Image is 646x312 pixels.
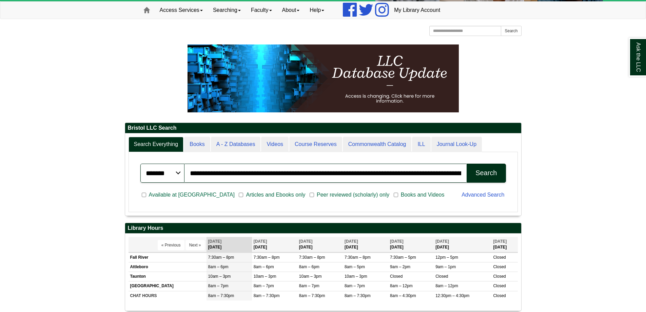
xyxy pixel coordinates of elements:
a: A - Z Databases [211,137,261,152]
span: 8am – 7pm [299,283,319,288]
span: 8am – 7pm [208,283,229,288]
a: About [277,2,305,19]
span: Closed [390,274,403,279]
span: 8am – 7:30pm [254,293,280,298]
td: Fall River [129,253,207,262]
span: 7:30am – 8pm [345,255,371,260]
span: 8am – 6pm [208,264,229,269]
span: [DATE] [435,239,449,244]
a: My Library Account [389,2,445,19]
span: Closed [493,293,506,298]
span: 10am – 3pm [299,274,322,279]
span: 7:30am – 8pm [254,255,280,260]
span: 8am – 6pm [299,264,319,269]
span: 8am – 6pm [254,264,274,269]
th: [DATE] [491,237,517,252]
span: 8am – 7pm [345,283,365,288]
span: [DATE] [208,239,222,244]
a: Commonwealth Catalog [343,137,412,152]
button: Search [501,26,521,36]
a: Searching [208,2,246,19]
span: 7:30am – 8pm [299,255,325,260]
span: 12:30pm – 4:30pm [435,293,469,298]
a: Faculty [246,2,277,19]
span: Available at [GEOGRAPHIC_DATA] [146,191,237,199]
span: Books and Videos [398,191,447,199]
span: [DATE] [299,239,313,244]
a: Course Reserves [289,137,342,152]
span: 9am – 1pm [435,264,456,269]
a: Search Everything [129,137,184,152]
td: CHAT HOURS [129,291,207,300]
span: 8am – 5pm [345,264,365,269]
button: « Previous [158,240,184,250]
span: [DATE] [345,239,358,244]
span: Closed [435,274,448,279]
span: [DATE] [493,239,507,244]
span: [DATE] [254,239,267,244]
img: HTML tutorial [188,44,459,112]
span: 8am – 4:30pm [390,293,416,298]
a: Help [305,2,329,19]
span: 8am – 7:30pm [299,293,325,298]
span: 7:30am – 5pm [390,255,416,260]
a: Books [184,137,210,152]
th: [DATE] [388,237,434,252]
td: Attleboro [129,262,207,272]
span: Closed [493,283,506,288]
th: [DATE] [207,237,252,252]
a: Advanced Search [462,192,504,198]
th: [DATE] [434,237,491,252]
input: Articles and Ebooks only [239,192,243,198]
h2: Bristol LLC Search [125,123,521,133]
span: Closed [493,274,506,279]
input: Peer reviewed (scholarly) only [310,192,314,198]
input: Available at [GEOGRAPHIC_DATA] [142,192,146,198]
span: 8am – 7:30pm [208,293,234,298]
span: 8am – 7pm [254,283,274,288]
span: 10am – 3pm [208,274,231,279]
span: Closed [493,255,506,260]
a: Videos [261,137,289,152]
div: Search [475,169,497,177]
td: Taunton [129,272,207,281]
td: [GEOGRAPHIC_DATA] [129,281,207,291]
th: [DATE] [252,237,297,252]
span: Closed [493,264,506,269]
span: 8am – 12pm [435,283,458,288]
button: Next » [185,240,205,250]
button: Search [467,164,506,183]
span: 10am – 3pm [345,274,367,279]
a: Access Services [155,2,208,19]
span: 9am – 2pm [390,264,410,269]
span: 7:30am – 8pm [208,255,234,260]
span: Peer reviewed (scholarly) only [314,191,392,199]
span: Articles and Ebooks only [243,191,308,199]
a: ILL [412,137,430,152]
a: Journal Look-Up [431,137,482,152]
span: 8am – 12pm [390,283,413,288]
span: 8am – 7:30pm [345,293,371,298]
th: [DATE] [297,237,343,252]
th: [DATE] [343,237,388,252]
span: 12pm – 5pm [435,255,458,260]
span: [DATE] [390,239,404,244]
h2: Library Hours [125,223,521,234]
input: Books and Videos [394,192,398,198]
span: 10am – 3pm [254,274,276,279]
